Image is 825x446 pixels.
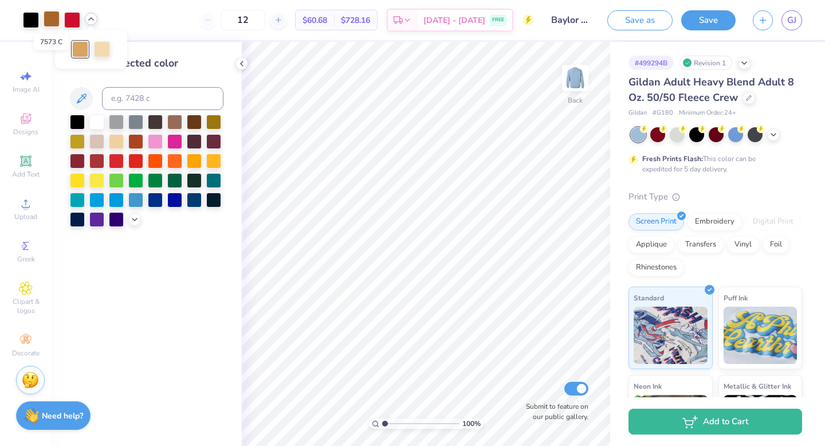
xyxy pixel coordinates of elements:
[302,14,327,26] span: $60.68
[634,292,664,304] span: Standard
[70,56,223,71] div: Change selected color
[628,409,802,435] button: Add to Cart
[462,418,481,429] span: 100 %
[628,56,674,70] div: # 499294B
[12,170,40,179] span: Add Text
[6,297,46,315] span: Clipart & logos
[745,213,801,230] div: Digital Print
[724,307,797,364] img: Puff Ink
[634,307,708,364] img: Standard
[607,10,673,30] button: Save as
[492,16,504,24] span: FREE
[34,34,69,50] div: 7573 C
[628,259,684,276] div: Rhinestones
[628,108,647,118] span: Gildan
[423,14,485,26] span: [DATE] - [DATE]
[17,255,35,264] span: Greek
[653,108,673,118] span: # G180
[681,10,736,30] button: Save
[628,213,684,230] div: Screen Print
[543,9,599,32] input: Untitled Design
[763,236,789,253] div: Foil
[787,14,796,27] span: GJ
[678,236,724,253] div: Transfers
[520,401,588,422] label: Submit to feature on our public gallery.
[727,236,759,253] div: Vinyl
[13,85,40,94] span: Image AI
[724,380,791,392] span: Metallic & Glitter Ink
[687,213,742,230] div: Embroidery
[221,10,265,30] input: – –
[634,380,662,392] span: Neon Ink
[781,10,802,30] a: GJ
[628,236,674,253] div: Applique
[724,292,748,304] span: Puff Ink
[564,66,587,89] img: Back
[341,14,370,26] span: $728.16
[628,75,794,104] span: Gildan Adult Heavy Blend Adult 8 Oz. 50/50 Fleece Crew
[42,410,83,421] strong: Need help?
[642,154,703,163] strong: Fresh Prints Flash:
[642,154,783,174] div: This color can be expedited for 5 day delivery.
[102,87,223,110] input: e.g. 7428 c
[14,212,37,221] span: Upload
[12,349,40,358] span: Decorate
[628,190,802,204] div: Print Type
[568,95,583,105] div: Back
[13,127,38,136] span: Designs
[679,108,736,118] span: Minimum Order: 24 +
[679,56,732,70] div: Revision 1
